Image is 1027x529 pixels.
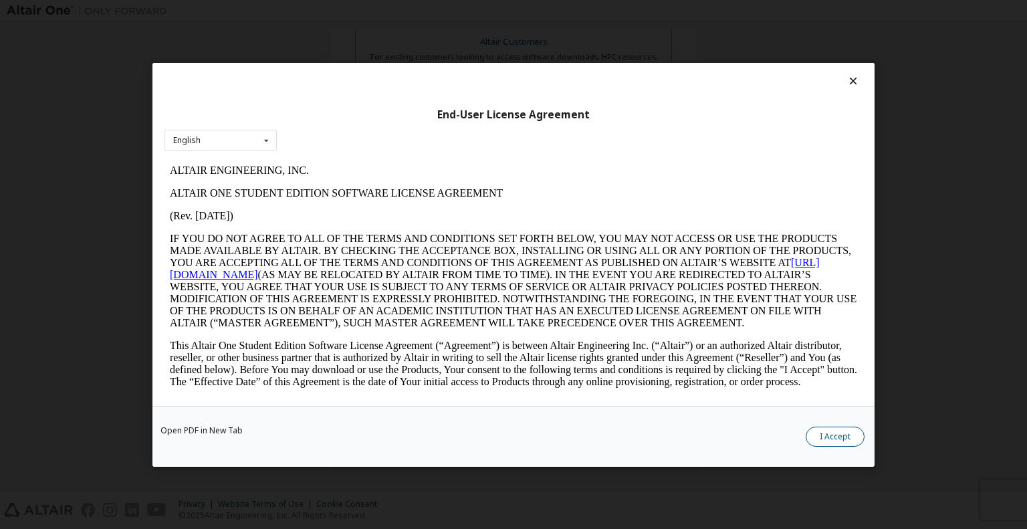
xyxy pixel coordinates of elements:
p: (Rev. [DATE]) [5,51,693,63]
p: ALTAIR ONE STUDENT EDITION SOFTWARE LICENSE AGREEMENT [5,28,693,40]
p: This Altair One Student Edition Software License Agreement (“Agreement”) is between Altair Engine... [5,181,693,229]
div: English [173,136,201,144]
button: I Accept [806,426,865,446]
a: [URL][DOMAIN_NAME] [5,98,655,121]
div: End-User License Agreement [164,108,863,121]
p: ALTAIR ENGINEERING, INC. [5,5,693,17]
p: IF YOU DO NOT AGREE TO ALL OF THE TERMS AND CONDITIONS SET FORTH BELOW, YOU MAY NOT ACCESS OR USE... [5,74,693,170]
a: Open PDF in New Tab [160,426,243,434]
